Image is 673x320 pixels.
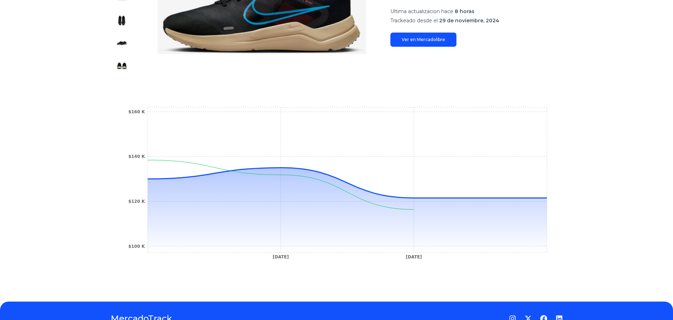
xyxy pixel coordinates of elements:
[116,15,128,26] img: Calzado Para Hombre Nike Downshifter 12 Negro
[390,8,453,15] span: Ultima actualizacion hace
[116,38,128,49] img: Calzado Para Hombre Nike Downshifter 12 Negro
[406,255,422,259] tspan: [DATE]
[272,255,289,259] tspan: [DATE]
[390,17,438,24] span: Trackeado desde el
[128,199,145,204] tspan: $120 K
[128,154,145,159] tspan: $140 K
[455,8,474,15] span: 8 horas
[390,33,456,47] a: Ver en Mercadolibre
[128,244,145,249] tspan: $100 K
[116,60,128,72] img: Calzado Para Hombre Nike Downshifter 12 Negro
[439,17,499,24] span: 29 de noviembre, 2024
[128,109,145,114] tspan: $160 K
